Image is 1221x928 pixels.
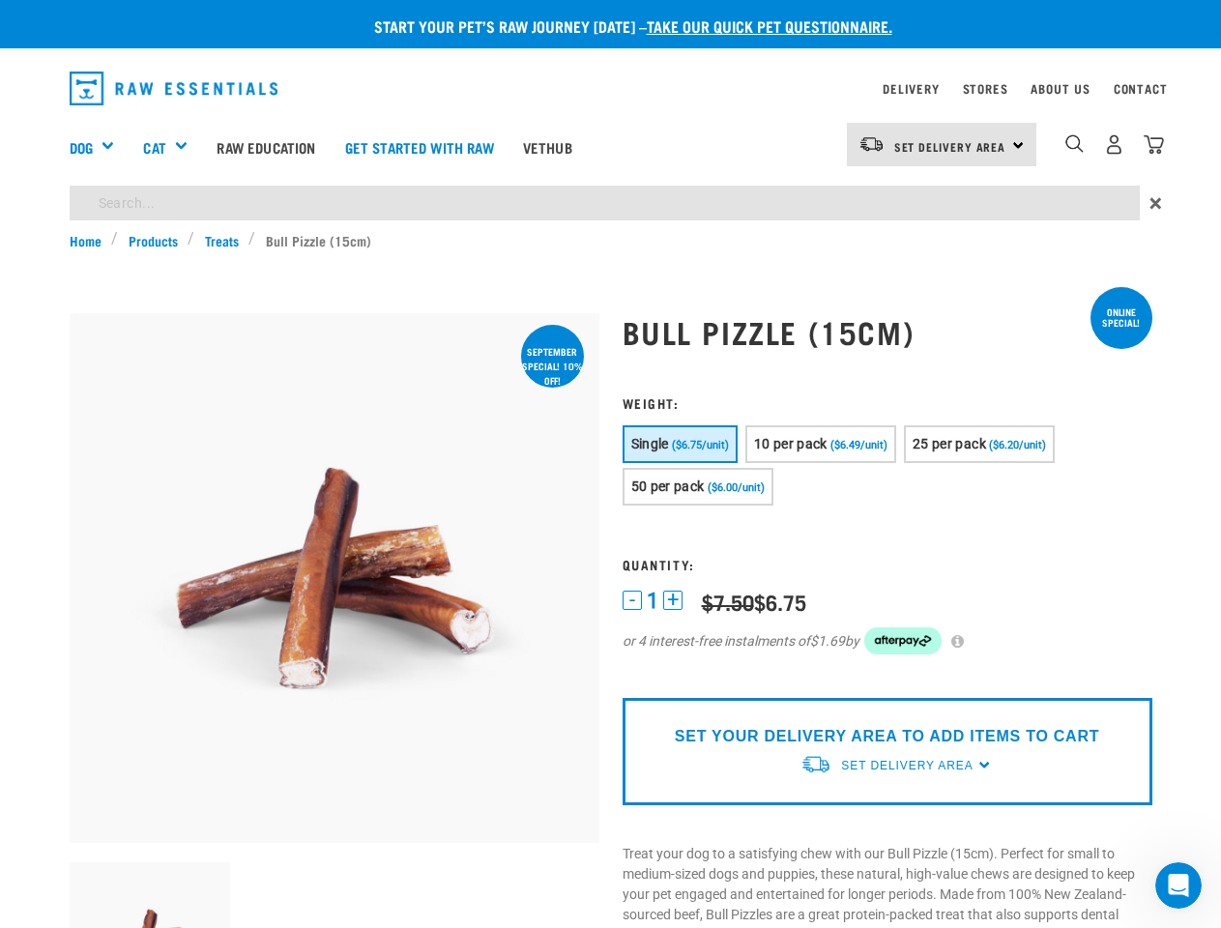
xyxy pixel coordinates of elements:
[143,136,165,159] a: Cat
[194,230,248,250] a: Treats
[963,85,1008,92] a: Stores
[830,439,887,451] span: ($6.49/unit)
[631,478,705,494] span: 50 per pack
[810,631,845,652] span: $1.69
[913,436,986,451] span: 25 per pack
[745,425,896,463] button: 10 per pack ($6.49/unit)
[118,230,188,250] a: Products
[1065,134,1084,153] img: home-icon-1@2x.png
[1031,85,1090,92] a: About Us
[989,439,1046,451] span: ($6.20/unit)
[702,590,806,614] div: $6.75
[708,481,765,494] span: ($6.00/unit)
[841,759,973,772] span: Set Delivery Area
[331,108,509,186] a: Get started with Raw
[1104,134,1124,155] img: user.png
[663,591,683,610] button: +
[702,595,754,607] strike: $7.50
[623,468,773,506] button: 50 per pack ($6.00/unit)
[70,313,599,843] img: Bull Pizzle
[509,108,587,186] a: Vethub
[623,395,1152,410] h3: Weight:
[904,425,1055,463] button: 25 per pack ($6.20/unit)
[623,425,738,463] button: Single ($6.75/unit)
[800,754,831,774] img: van-moving.png
[754,436,828,451] span: 10 per pack
[54,64,1168,113] nav: dropdown navigation
[858,135,885,153] img: van-moving.png
[623,627,1152,654] div: or 4 interest-free instalments of by
[894,143,1006,150] span: Set Delivery Area
[623,314,1152,349] h1: Bull Pizzle (15cm)
[70,230,112,250] a: Home
[70,136,93,159] a: Dog
[675,725,1099,748] p: SET YOUR DELIVERY AREA TO ADD ITEMS TO CART
[631,436,669,451] span: Single
[883,85,939,92] a: Delivery
[1114,85,1168,92] a: Contact
[647,21,892,30] a: take our quick pet questionnaire.
[70,186,1140,220] input: Search...
[864,627,942,654] img: Afterpay
[647,591,658,611] span: 1
[1144,134,1164,155] img: home-icon@2x.png
[1155,862,1202,909] iframe: Intercom live chat
[70,230,1152,250] nav: breadcrumbs
[70,72,278,105] img: Raw Essentials Logo
[623,557,1152,571] h3: Quantity:
[672,439,729,451] span: ($6.75/unit)
[202,108,330,186] a: Raw Education
[623,591,642,610] button: -
[1149,186,1162,220] span: ×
